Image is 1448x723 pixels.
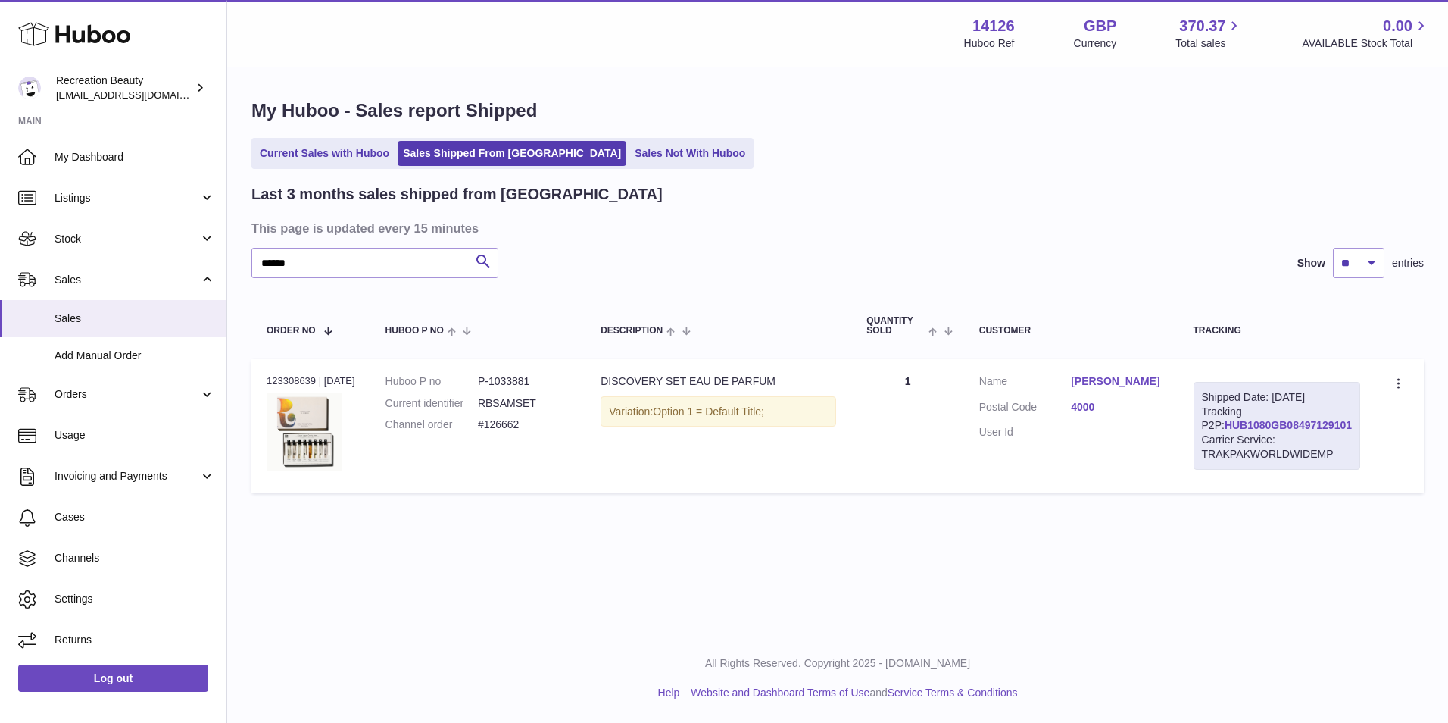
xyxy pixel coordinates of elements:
[979,400,1071,418] dt: Postal Code
[1084,16,1116,36] strong: GBP
[888,687,1018,699] a: Service Terms & Conditions
[55,387,199,402] span: Orders
[267,393,342,471] img: ANWD_12ML.jpg
[55,150,215,164] span: My Dashboard
[1194,326,1360,336] div: Tracking
[267,374,355,388] div: 123308639 | [DATE]
[653,405,764,418] span: Option 1 = Default Title;
[691,687,869,699] a: Website and Dashboard Terms of Use
[385,374,478,389] dt: Huboo P no
[1175,36,1243,51] span: Total sales
[55,232,199,246] span: Stock
[251,220,1420,236] h3: This page is updated every 15 minutes
[385,396,478,411] dt: Current identifier
[478,418,570,432] dd: #126662
[1202,433,1352,462] div: Carrier Service: TRAKPAKWORLDWIDEMP
[254,141,395,166] a: Current Sales with Huboo
[385,418,478,432] dt: Channel order
[851,359,963,493] td: 1
[601,326,663,336] span: Description
[55,349,215,363] span: Add Manual Order
[55,551,215,565] span: Channels
[1071,400,1162,415] a: 4000
[972,16,1015,36] strong: 14126
[385,326,444,336] span: Huboo P no
[1302,16,1430,51] a: 0.00 AVAILABLE Stock Total
[1392,256,1424,271] span: entries
[1202,390,1352,405] div: Shipped Date: [DATE]
[56,89,223,101] span: [EMAIL_ADDRESS][DOMAIN_NAME]
[55,510,215,524] span: Cases
[55,311,215,326] span: Sales
[1071,374,1162,389] a: [PERSON_NAME]
[1383,16,1412,36] span: 0.00
[56,74,192,102] div: Recreation Beauty
[1225,419,1352,431] a: HUB1080GB08497129101
[251,99,1424,123] h1: My Huboo - Sales report Shipped
[1194,382,1360,470] div: Tracking P2P:
[267,326,316,336] span: Order No
[685,686,1017,700] li: and
[478,374,570,389] dd: P-1033881
[55,469,199,484] span: Invoicing and Payments
[964,36,1015,51] div: Huboo Ref
[601,396,836,427] div: Variation:
[979,425,1071,440] dt: User Id
[866,316,925,336] span: Quantity Sold
[55,633,215,647] span: Returns
[1297,256,1325,271] label: Show
[398,141,626,166] a: Sales Shipped From [GEOGRAPHIC_DATA]
[55,191,199,205] span: Listings
[18,77,41,99] img: customercare@recreationbeauty.com
[55,428,215,443] span: Usage
[55,273,199,287] span: Sales
[478,396,570,411] dd: RBSAMSET
[251,184,663,205] h2: Last 3 months sales shipped from [GEOGRAPHIC_DATA]
[18,665,208,692] a: Log out
[658,687,680,699] a: Help
[239,656,1436,671] p: All Rights Reserved. Copyright 2025 - [DOMAIN_NAME]
[1175,16,1243,51] a: 370.37 Total sales
[55,592,215,606] span: Settings
[601,374,836,389] div: DISCOVERY SET EAU DE PARFUM
[1179,16,1225,36] span: 370.37
[979,374,1071,393] dt: Name
[1074,36,1117,51] div: Currency
[979,326,1163,336] div: Customer
[1302,36,1430,51] span: AVAILABLE Stock Total
[629,141,751,166] a: Sales Not With Huboo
